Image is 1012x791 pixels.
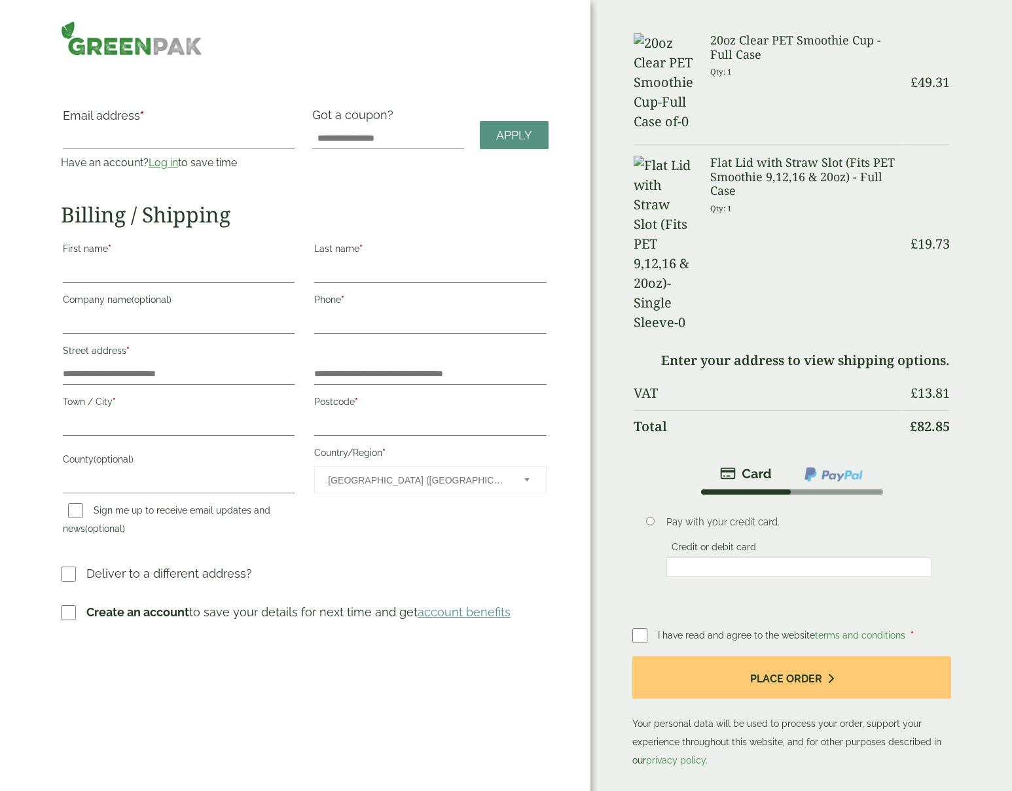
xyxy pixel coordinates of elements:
[63,342,295,364] label: Street address
[632,656,951,699] button: Place order
[63,110,295,128] label: Email address
[132,294,172,305] span: (optional)
[911,73,918,91] span: £
[634,156,695,332] img: Flat Lid with Straw Slot (Fits PET 9,12,16 & 20oz)-Single Sleeve-0
[68,503,83,518] input: Sign me up to receive email updates and news(optional)
[634,33,695,132] img: 20oz Clear PET Smoothie Cup-Full Case of-0
[911,384,950,402] bdi: 13.81
[480,121,549,149] a: Apply
[63,450,295,472] label: County
[911,73,950,91] bdi: 49.31
[666,542,761,556] label: Credit or debit card
[815,630,905,641] a: terms and conditions
[341,294,344,305] abbr: required
[63,505,270,538] label: Sign me up to receive email updates and news
[113,396,116,407] abbr: required
[666,515,931,529] p: Pay with your credit card.
[634,345,950,376] td: Enter your address to view shipping options.
[126,345,130,356] abbr: required
[634,410,901,442] th: Total
[911,235,918,253] span: £
[359,243,363,254] abbr: required
[911,384,918,402] span: £
[328,466,507,494] span: United Kingdom (UK)
[634,378,901,409] th: VAT
[720,466,772,482] img: stripe.png
[646,755,706,765] a: privacy policy
[382,448,386,458] abbr: required
[632,656,951,769] p: Your personal data will be used to process your order, support your experience throughout this we...
[61,155,297,171] p: Have an account? to save time
[314,290,547,313] label: Phone
[63,290,295,313] label: Company name
[314,466,547,493] span: Country/Region
[670,561,928,573] iframe: Secure card payment input frame
[710,156,901,198] h3: Flat Lid with Straw Slot (Fits PET Smoothie 9,12,16 & 20oz) - Full Case
[355,396,358,407] abbr: required
[911,235,950,253] bdi: 19.73
[86,603,511,621] p: to save your details for next time and get
[94,454,134,465] span: (optional)
[63,393,295,415] label: Town / City
[314,393,547,415] label: Postcode
[314,239,547,262] label: Last name
[86,565,252,582] p: Deliver to a different address?
[910,417,950,435] bdi: 82.85
[496,128,532,143] span: Apply
[61,21,202,56] img: GreenPak Supplies
[149,156,178,169] a: Log in
[140,109,144,122] abbr: required
[108,243,111,254] abbr: required
[710,203,732,213] small: Qty: 1
[86,605,189,619] strong: Create an account
[85,523,125,534] span: (optional)
[710,33,901,62] h3: 20oz Clear PET Smoothie Cup - Full Case
[312,108,399,128] label: Got a coupon?
[418,605,511,619] a: account benefits
[710,67,732,77] small: Qty: 1
[61,202,549,227] h2: Billing / Shipping
[658,630,908,641] span: I have read and agree to the website
[910,417,917,435] span: £
[314,444,547,466] label: Country/Region
[911,630,914,641] abbr: required
[803,466,864,483] img: ppcp-gateway.png
[63,239,295,262] label: First name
